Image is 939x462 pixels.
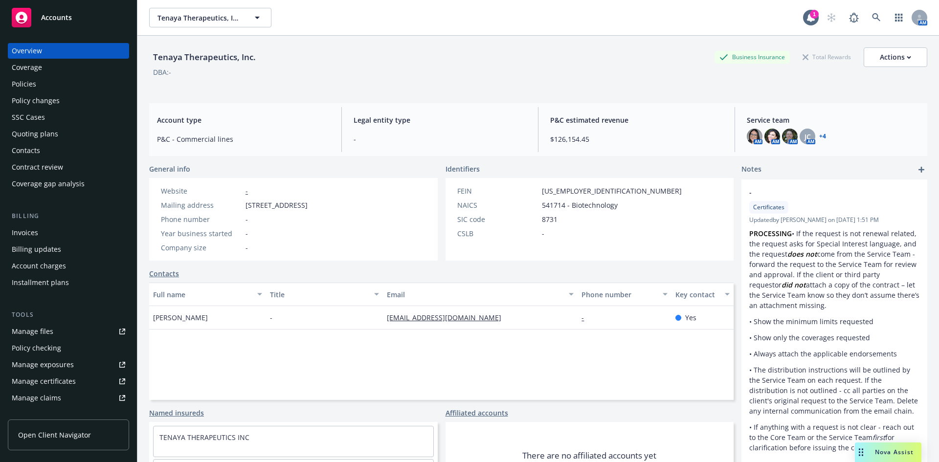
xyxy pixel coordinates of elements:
span: $126,154.45 [550,134,723,144]
a: - [246,186,248,196]
div: Business Insurance [715,51,790,63]
a: Contract review [8,159,129,175]
a: Installment plans [8,275,129,290]
div: Drag to move [855,442,867,462]
span: [STREET_ADDRESS] [246,200,308,210]
span: Accounts [41,14,72,22]
span: Open Client Navigator [18,430,91,440]
a: add [916,164,927,176]
a: Affiliated accounts [446,408,508,418]
span: Account type [157,115,330,125]
span: - [270,312,272,323]
div: SSC Cases [12,110,45,125]
div: Policy changes [12,93,60,109]
span: [PERSON_NAME] [153,312,208,323]
span: Nova Assist [875,448,914,456]
strong: PROCESSING [749,229,792,238]
div: Tools [8,310,129,320]
span: Legal entity type [354,115,526,125]
button: Full name [149,283,266,306]
a: Overview [8,43,129,59]
p: • Show the minimum limits requested [749,316,919,327]
span: - [246,242,248,253]
div: FEIN [457,186,538,196]
a: +4 [819,133,826,139]
div: Phone number [581,289,656,300]
a: Named insureds [149,408,204,418]
button: Email [383,283,578,306]
div: Contract review [12,159,63,175]
div: Year business started [161,228,242,239]
div: Contacts [12,143,40,158]
a: Search [867,8,886,27]
span: [US_EMPLOYER_IDENTIFICATION_NUMBER] [542,186,682,196]
span: Tenaya Therapeutics, Inc. [157,13,242,23]
span: Service team [747,115,919,125]
a: Quoting plans [8,126,129,142]
em: did not [782,280,806,289]
div: 1 [810,10,819,19]
img: photo [764,129,780,144]
div: Mailing address [161,200,242,210]
a: Contacts [8,143,129,158]
em: first [872,433,885,442]
div: Billing [8,211,129,221]
em: does not [787,249,817,259]
span: - [246,214,248,224]
span: There are no affiliated accounts yet [522,450,656,462]
div: Overview [12,43,42,59]
div: Key contact [675,289,719,300]
p: • The distribution instructions will be outlined by the Service Team on each request. If the dist... [749,365,919,416]
a: Policy changes [8,93,129,109]
span: Yes [685,312,696,323]
div: NAICS [457,200,538,210]
div: Quoting plans [12,126,58,142]
p: • Show only the coverages requested [749,332,919,343]
span: Identifiers [446,164,480,174]
p: • If anything with a request is not clear - reach out to the Core Team or the Service Team for cl... [749,422,919,453]
div: Title [270,289,368,300]
a: Manage exposures [8,357,129,373]
button: Tenaya Therapeutics, Inc. [149,8,271,27]
button: Title [266,283,383,306]
img: photo [747,129,762,144]
p: • If the request is not renewal related, the request asks for Special Interest language, and the ... [749,228,919,310]
a: Invoices [8,225,129,241]
div: Manage certificates [12,374,76,389]
a: - [581,313,592,322]
button: Actions [864,47,927,67]
a: SSC Cases [8,110,129,125]
div: Company size [161,242,242,253]
div: Actions [880,48,911,66]
div: Coverage [12,60,42,75]
img: photo [782,129,798,144]
a: Switch app [889,8,909,27]
div: Account charges [12,258,66,274]
div: Manage files [12,324,53,339]
a: Policies [8,76,129,92]
div: Total Rewards [798,51,856,63]
div: Manage BORs [12,407,58,422]
a: Coverage [8,60,129,75]
div: SIC code [457,214,538,224]
a: Manage certificates [8,374,129,389]
span: P&C - Commercial lines [157,134,330,144]
a: Policy checking [8,340,129,356]
div: Coverage gap analysis [12,176,85,192]
span: - [749,187,894,198]
div: Policy checking [12,340,61,356]
a: Account charges [8,258,129,274]
span: General info [149,164,190,174]
span: - [246,228,248,239]
button: Phone number [578,283,671,306]
a: Coverage gap analysis [8,176,129,192]
a: Billing updates [8,242,129,257]
span: Certificates [753,203,784,212]
div: Website [161,186,242,196]
a: [EMAIL_ADDRESS][DOMAIN_NAME] [387,313,509,322]
span: Updated by [PERSON_NAME] on [DATE] 1:51 PM [749,216,919,224]
a: Accounts [8,4,129,31]
div: Manage claims [12,390,61,406]
div: Installment plans [12,275,69,290]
